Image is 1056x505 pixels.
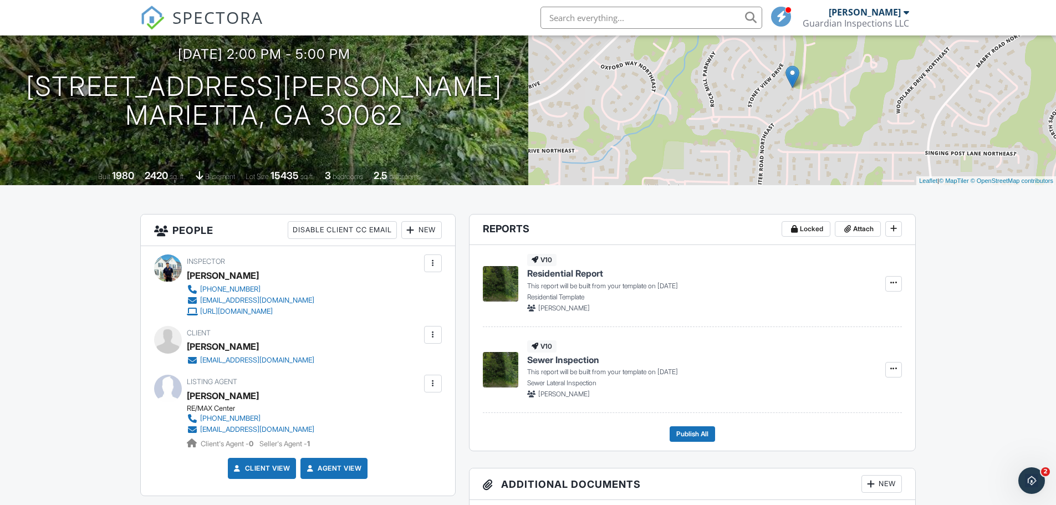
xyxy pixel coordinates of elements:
[172,6,263,29] span: SPECTORA
[201,440,255,448] span: Client's Agent -
[187,424,314,435] a: [EMAIL_ADDRESS][DOMAIN_NAME]
[1018,467,1045,494] iframe: Intercom live chat
[187,413,314,424] a: [PHONE_NUMBER]
[187,387,259,404] a: [PERSON_NAME]
[971,177,1053,184] a: © OpenStreetMap contributors
[249,440,253,448] strong: 0
[187,404,323,413] div: RE/MAX Center
[307,440,310,448] strong: 1
[187,378,237,386] span: Listing Agent
[200,356,314,365] div: [EMAIL_ADDRESS][DOMAIN_NAME]
[200,414,261,423] div: [PHONE_NUMBER]
[200,307,273,316] div: [URL][DOMAIN_NAME]
[259,440,310,448] span: Seller's Agent -
[170,172,185,181] span: sq. ft.
[374,170,387,181] div: 2.5
[26,72,502,131] h1: [STREET_ADDRESS][PERSON_NAME] Marietta, GA 30062
[187,284,314,295] a: [PHONE_NUMBER]
[919,177,937,184] a: Leaflet
[861,475,902,493] div: New
[389,172,421,181] span: bathrooms
[200,296,314,305] div: [EMAIL_ADDRESS][DOMAIN_NAME]
[304,463,361,474] a: Agent View
[187,329,211,337] span: Client
[112,170,134,181] div: 1980
[803,18,909,29] div: Guardian Inspections LLC
[205,172,235,181] span: basement
[540,7,762,29] input: Search everything...
[470,468,916,500] h3: Additional Documents
[145,170,168,181] div: 2420
[140,15,263,38] a: SPECTORA
[288,221,397,239] div: Disable Client CC Email
[200,425,314,434] div: [EMAIL_ADDRESS][DOMAIN_NAME]
[98,172,110,181] span: Built
[187,267,259,284] div: [PERSON_NAME]
[333,172,363,181] span: bedrooms
[140,6,165,30] img: The Best Home Inspection Software - Spectora
[916,176,1056,186] div: |
[187,257,225,266] span: Inspector
[187,355,314,366] a: [EMAIL_ADDRESS][DOMAIN_NAME]
[141,215,455,246] h3: People
[829,7,901,18] div: [PERSON_NAME]
[187,338,259,355] div: [PERSON_NAME]
[1041,467,1050,476] span: 2
[178,47,350,62] h3: [DATE] 2:00 pm - 5:00 pm
[401,221,442,239] div: New
[325,170,331,181] div: 3
[232,463,290,474] a: Client View
[939,177,969,184] a: © MapTiler
[187,295,314,306] a: [EMAIL_ADDRESS][DOMAIN_NAME]
[200,285,261,294] div: [PHONE_NUMBER]
[246,172,269,181] span: Lot Size
[271,170,299,181] div: 15435
[187,306,314,317] a: [URL][DOMAIN_NAME]
[300,172,314,181] span: sq.ft.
